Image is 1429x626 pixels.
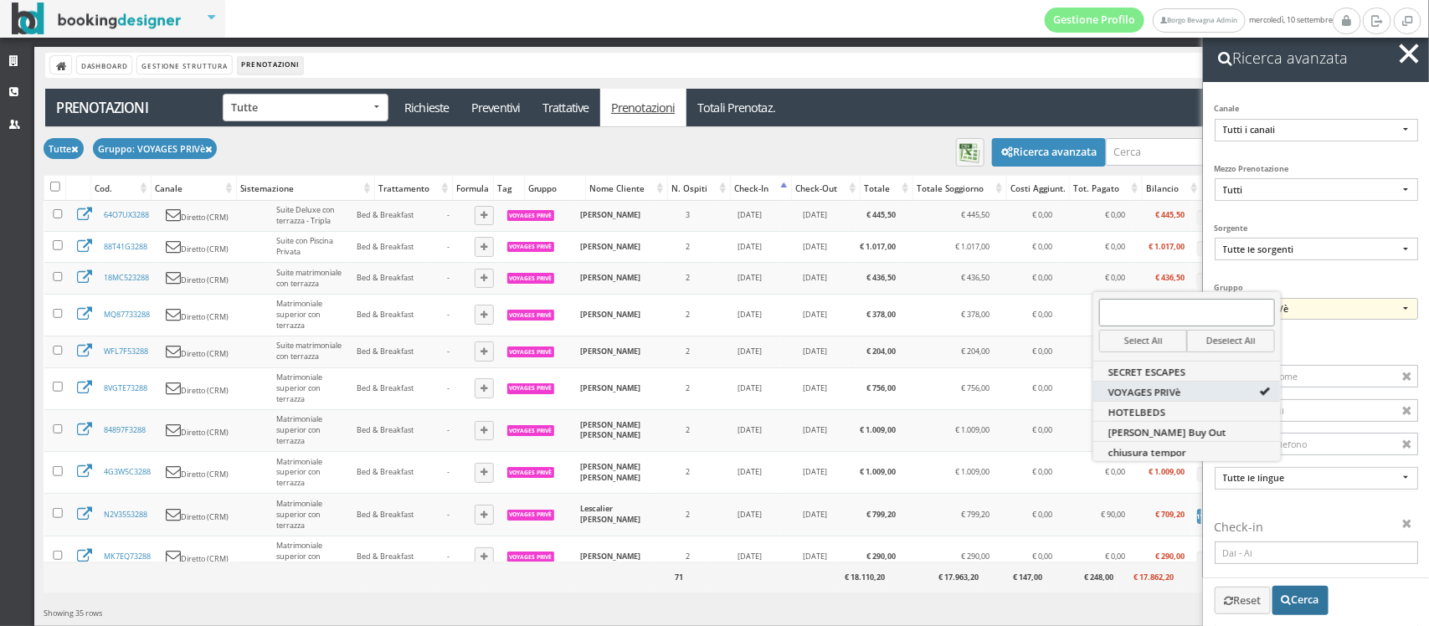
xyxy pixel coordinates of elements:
[995,336,1058,367] td: € 0,00
[1108,445,1186,457] span: chiusura tempor
[860,424,896,435] b: € 1.009,00
[780,409,849,451] td: [DATE]
[351,452,429,494] td: Bed & Breakfast
[509,311,552,319] b: VOYAGES PRIVè
[1045,8,1145,33] a: Gestione Profilo
[1108,425,1226,437] span: [PERSON_NAME] Buy Out
[780,231,849,262] td: [DATE]
[475,269,494,289] a: Tags
[152,177,236,200] div: Canale
[1059,200,1132,231] td: € 0,00
[995,536,1058,577] td: € 0,00
[780,200,849,231] td: [DATE]
[1215,467,1418,490] button: Tutte le lingue
[475,421,494,441] a: Tags
[1223,183,1410,197] span: Tutti
[160,367,270,409] td: Diretto (CRM)
[509,469,552,476] b: VOYAGES PRIVè
[902,263,995,294] td: € 436,50
[429,409,469,451] td: -
[1155,209,1185,220] b: € 445,50
[1155,509,1185,520] b: € 709,20
[351,294,429,336] td: Bed & Breakfast
[509,348,552,356] b: VOYAGES PRIVè
[719,494,780,536] td: [DATE]
[160,536,270,577] td: Diretto (CRM)
[160,263,270,294] td: Diretto (CRM)
[160,494,270,536] td: Diretto (CRM)
[1108,405,1165,417] span: HOTELBEDS
[453,177,493,200] div: Formula
[780,452,849,494] td: [DATE]
[866,551,896,562] b: € 290,00
[780,263,849,294] td: [DATE]
[656,336,719,367] td: 2
[429,294,469,336] td: -
[995,367,1058,409] td: € 0,00
[506,309,556,320] a: VOYAGES PRIVè
[719,263,780,294] td: [DATE]
[509,275,552,282] b: VOYAGES PRIVè
[429,263,469,294] td: -
[270,231,351,262] td: Suite con Piscina Privata
[1197,210,1220,225] div: 0%
[1187,330,1275,352] button: Deselect All
[580,209,640,220] b: [PERSON_NAME]
[1223,471,1410,485] span: Tutte le lingue
[1223,123,1410,136] span: Tutti i canali
[351,536,429,577] td: Bed & Breakfast
[649,567,709,588] div: 71
[1215,399,1418,422] input: Indirizzo Email
[780,494,849,536] td: [DATE]
[1143,177,1201,200] div: Bilancio
[902,536,995,577] td: € 290,00
[580,346,640,357] b: [PERSON_NAME]
[237,177,374,200] div: Sistemazione
[902,409,995,451] td: € 1.009,00
[580,382,640,393] b: [PERSON_NAME]
[104,382,147,393] a: 8VGTE73288
[1059,231,1132,262] td: € 0,00
[509,511,552,518] b: VOYAGES PRIVè
[475,378,494,398] a: Tags
[1215,298,1418,320] button: VOYAGES PRIVè
[1070,177,1142,200] div: Tot. pagato
[902,452,995,494] td: € 1.009,00
[351,231,429,262] td: Bed & Breakfast
[475,206,494,226] a: Tags
[719,231,780,262] td: [DATE]
[866,209,896,220] b: € 445,50
[902,200,995,231] td: € 445,50
[959,141,981,164] img: csv-file.png
[995,294,1058,336] td: € 0,00
[1215,541,1418,564] input: Dal - Al
[104,346,148,357] a: WFL7F53288
[231,101,380,114] span: Tutte
[860,466,896,477] b: € 1.009,00
[429,200,469,231] td: -
[509,427,552,434] b: VOYAGES PRIVè
[780,336,849,367] td: [DATE]
[995,231,1058,262] td: € 0,00
[160,294,270,336] td: Diretto (CRM)
[494,177,524,200] div: Tag
[93,138,218,159] button: Gruppo: VOYAGES PRIVè
[995,409,1058,451] td: € 0,00
[475,505,494,525] a: Tags
[1108,345,1189,357] span: MANUTENZIONE
[833,567,888,588] div: € 18.110,20
[656,494,719,536] td: 2
[238,56,303,74] li: Prenotazioni
[866,382,896,393] b: € 756,00
[509,384,552,392] b: VOYAGES PRIVè
[792,177,860,200] div: Check-out
[580,503,640,525] b: Lescalier [PERSON_NAME]
[995,452,1058,494] td: € 0,00
[1059,336,1132,367] td: € 0,00
[719,294,780,336] td: [DATE]
[1221,302,1398,315] span: VOYAGES PRIVè
[866,509,896,520] b: € 799,20
[1215,283,1244,294] label: Gruppo
[1153,8,1245,33] a: Borgo Bevagna Admin
[719,452,780,494] td: [DATE]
